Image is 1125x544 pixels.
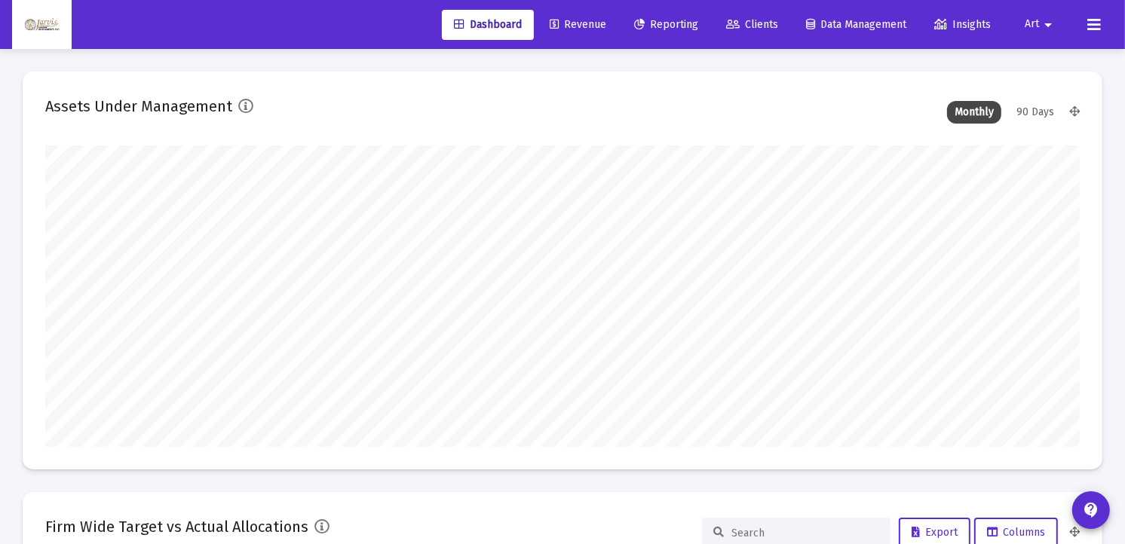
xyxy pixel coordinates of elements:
span: Export [912,526,958,539]
a: Dashboard [442,10,534,40]
h2: Firm Wide Target vs Actual Allocations [45,515,308,539]
a: Reporting [622,10,710,40]
button: Art [1007,9,1075,39]
mat-icon: contact_support [1082,501,1100,519]
span: Revenue [550,18,606,31]
span: Data Management [806,18,906,31]
a: Insights [922,10,1003,40]
span: Insights [934,18,991,31]
img: Dashboard [23,10,60,40]
div: Monthly [947,101,1001,124]
span: Art [1025,18,1039,31]
h2: Assets Under Management [45,94,232,118]
a: Clients [714,10,790,40]
a: Revenue [538,10,618,40]
a: Data Management [794,10,918,40]
span: Reporting [634,18,698,31]
mat-icon: arrow_drop_down [1039,10,1057,40]
span: Columns [987,526,1045,539]
div: 90 Days [1009,101,1062,124]
span: Clients [726,18,778,31]
input: Search [731,527,879,539]
span: Dashboard [454,18,522,31]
